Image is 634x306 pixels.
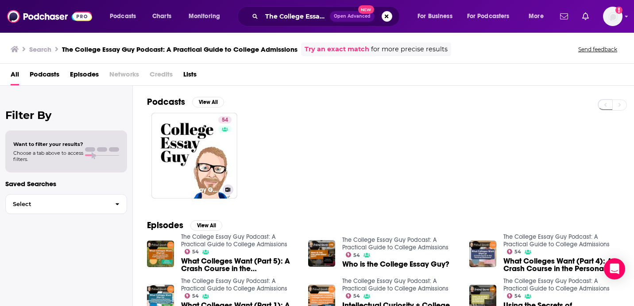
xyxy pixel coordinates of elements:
a: 54 [346,252,360,257]
h2: Filter By [5,109,127,122]
a: 54 [507,293,522,298]
span: for more precise results [371,44,448,54]
a: The College Essay Guy Podcast: A Practical Guide to College Admissions [342,236,448,251]
a: What Colleges Want (Part 5): A Crash Course in the Supplemental Essays + Application with Ethan S... [181,257,298,272]
button: open menu [182,9,232,23]
a: 54 [185,293,199,298]
a: 54 [218,116,232,123]
button: open menu [104,9,147,23]
button: View All [190,220,222,231]
span: What Colleges Want (Part 4): A Crash Course in the Personal Statement with [PERSON_NAME] (College... [503,257,620,272]
a: What Colleges Want (Part 4): A Crash Course in the Personal Statement with Ethan Sawyer (College ... [503,257,620,272]
a: Show notifications dropdown [579,9,592,24]
h3: The College Essay Guy Podcast: A Practical Guide to College Admissions [155,186,219,194]
span: Choose a tab above to access filters. [13,150,83,162]
a: PodcastsView All [147,96,224,107]
span: For Business [418,10,452,23]
img: Who is the College Essay Guy? [308,240,335,267]
span: Want to filter your results? [13,141,83,147]
span: For Podcasters [467,10,510,23]
p: Saved Searches [5,180,127,188]
a: The College Essay Guy Podcast: A Practical Guide to College Admissions [181,277,287,292]
a: EpisodesView All [147,220,222,231]
button: open menu [522,9,555,23]
a: 54The College Essay Guy Podcast: A Practical Guide to College Admissions [151,113,237,199]
h3: Search [29,45,51,54]
button: View All [192,97,224,107]
a: The College Essay Guy Podcast: A Practical Guide to College Admissions [503,277,610,292]
span: 54 [353,294,360,298]
span: 54 [192,294,199,298]
span: 54 [222,116,228,125]
a: Podcasts [30,67,59,85]
span: New [358,5,374,14]
a: Lists [183,67,197,85]
a: 54 [185,249,199,254]
img: What Colleges Want (Part 5): A Crash Course in the Supplemental Essays + Application with Ethan S... [147,241,174,268]
a: 54 [507,249,522,254]
a: 54 [346,293,360,298]
div: Open Intercom Messenger [604,258,625,279]
a: Who is the College Essay Guy? [342,260,449,268]
span: Select [6,201,108,207]
span: What Colleges Want (Part 5): A Crash Course in the Supplemental Essays + Application with [PERSON... [181,257,298,272]
a: All [11,67,19,85]
button: open menu [411,9,464,23]
img: User Profile [603,7,622,26]
a: Try an exact match [305,44,369,54]
span: More [529,10,544,23]
img: Podchaser - Follow, Share and Rate Podcasts [7,8,92,25]
span: Podcasts [110,10,136,23]
a: Show notifications dropdown [557,9,572,24]
span: Logged in as jciarczynski [603,7,622,26]
a: The College Essay Guy Podcast: A Practical Guide to College Admissions [342,277,448,292]
button: Open AdvancedNew [330,11,375,22]
span: Charts [152,10,171,23]
span: Open Advanced [334,14,371,19]
span: 54 [514,294,521,298]
h2: Podcasts [147,96,185,107]
a: The College Essay Guy Podcast: A Practical Guide to College Admissions [503,233,610,248]
button: Show profile menu [603,7,622,26]
span: Monitoring [189,10,220,23]
a: Charts [147,9,177,23]
h3: The College Essay Guy Podcast: A Practical Guide to College Admissions [62,45,298,54]
span: 54 [514,250,521,254]
input: Search podcasts, credits, & more... [262,9,330,23]
span: Credits [150,67,173,85]
button: Send feedback [576,46,620,53]
span: 54 [192,250,199,254]
span: 54 [353,253,360,257]
button: open menu [461,9,522,23]
h2: Episodes [147,220,183,231]
div: Search podcasts, credits, & more... [246,6,408,27]
a: Episodes [70,67,99,85]
img: What Colleges Want (Part 4): A Crash Course in the Personal Statement with Ethan Sawyer (College ... [469,241,496,268]
span: Networks [109,67,139,85]
a: The College Essay Guy Podcast: A Practical Guide to College Admissions [181,233,287,248]
button: Select [5,194,127,214]
svg: Add a profile image [615,7,622,14]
